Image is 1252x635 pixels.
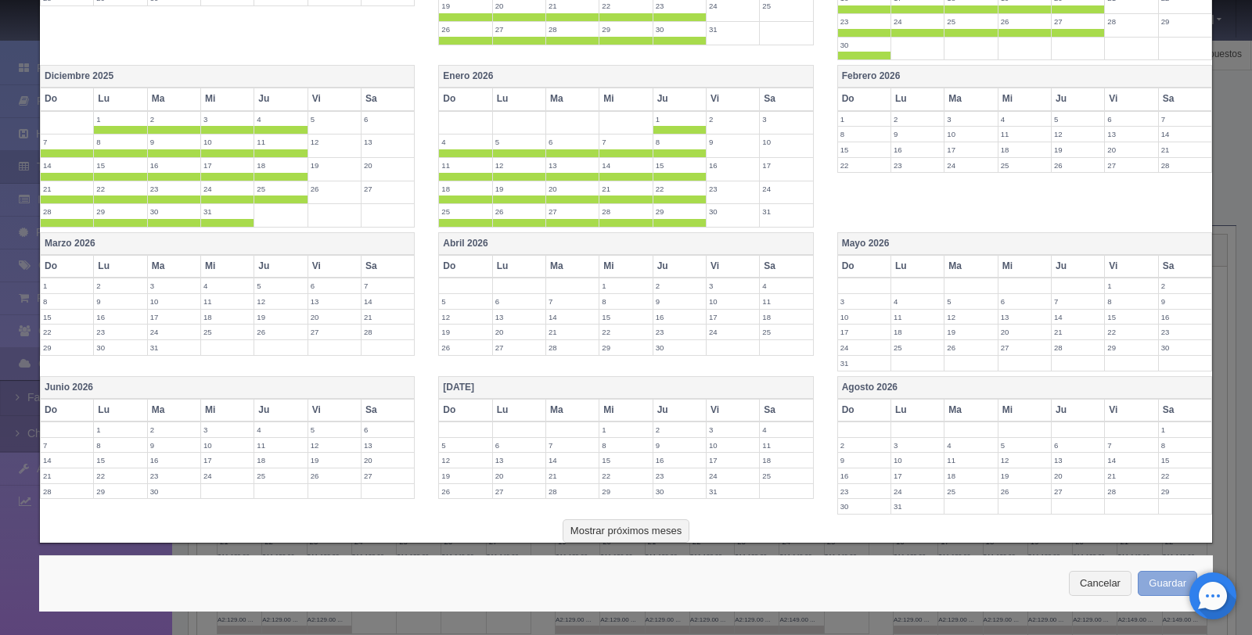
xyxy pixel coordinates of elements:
[1052,158,1104,173] label: 26
[838,484,890,499] label: 23
[760,310,812,325] label: 18
[362,438,414,453] label: 13
[707,112,759,127] label: 2
[493,204,545,219] label: 26
[1105,438,1157,453] label: 7
[201,453,254,468] label: 17
[1069,571,1131,597] button: Cancelar
[201,204,254,219] label: 31
[254,158,307,173] label: 18
[998,325,1051,339] label: 20
[148,158,200,173] label: 16
[362,112,414,127] label: 6
[838,499,890,514] label: 30
[944,453,997,468] label: 11
[546,325,599,339] label: 21
[201,438,254,453] label: 10
[1159,158,1211,173] label: 28
[148,453,200,468] label: 16
[1105,310,1157,325] label: 15
[254,325,307,339] label: 26
[653,340,706,355] label: 30
[1159,294,1211,309] label: 9
[599,310,652,325] label: 15
[94,438,146,453] label: 8
[599,135,652,149] label: 7
[493,294,545,309] label: 6
[439,158,491,173] label: 11
[760,135,812,149] label: 10
[1052,325,1104,339] label: 21
[493,135,545,149] label: 5
[707,310,759,325] label: 17
[760,278,812,293] label: 4
[308,422,361,437] label: 5
[653,294,706,309] label: 9
[493,158,545,173] label: 12
[308,468,361,483] label: 26
[891,142,944,157] label: 16
[653,22,706,37] label: 30
[546,294,599,309] label: 7
[838,142,890,157] label: 15
[891,158,944,173] label: 23
[944,484,997,499] label: 25
[838,310,890,325] label: 10
[493,438,545,453] label: 6
[599,438,652,453] label: 8
[1052,142,1104,157] label: 19
[760,112,812,127] label: 3
[94,135,146,149] label: 8
[707,22,759,37] label: 31
[41,204,93,219] label: 28
[254,468,307,483] label: 25
[201,135,254,149] label: 10
[148,204,200,219] label: 30
[439,135,491,149] label: 4
[1105,142,1157,157] label: 20
[201,325,254,339] label: 25
[308,294,361,309] label: 13
[254,422,307,437] label: 4
[201,422,254,437] label: 3
[998,127,1051,142] label: 11
[707,422,759,437] label: 3
[760,204,812,219] label: 31
[653,158,706,173] label: 15
[362,158,414,173] label: 20
[94,204,146,219] label: 29
[838,325,890,339] label: 17
[944,325,997,339] label: 19
[94,158,146,173] label: 15
[838,468,890,483] label: 16
[201,468,254,483] label: 24
[41,484,93,499] label: 28
[1159,278,1211,293] label: 2
[362,453,414,468] label: 20
[546,340,599,355] label: 28
[148,135,200,149] label: 9
[707,453,759,468] label: 17
[998,453,1051,468] label: 12
[94,112,146,127] label: 1
[1159,310,1211,325] label: 16
[148,438,200,453] label: 9
[760,468,812,483] label: 25
[362,422,414,437] label: 6
[546,453,599,468] label: 14
[653,468,706,483] label: 23
[439,325,491,339] label: 19
[1105,468,1157,483] label: 21
[439,310,491,325] label: 12
[838,14,890,29] label: 23
[998,438,1051,453] label: 5
[439,438,491,453] label: 5
[1159,468,1211,483] label: 22
[599,422,652,437] label: 1
[493,22,545,37] label: 27
[891,310,944,325] label: 11
[546,468,599,483] label: 21
[760,181,812,196] label: 24
[41,294,93,309] label: 8
[944,468,997,483] label: 18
